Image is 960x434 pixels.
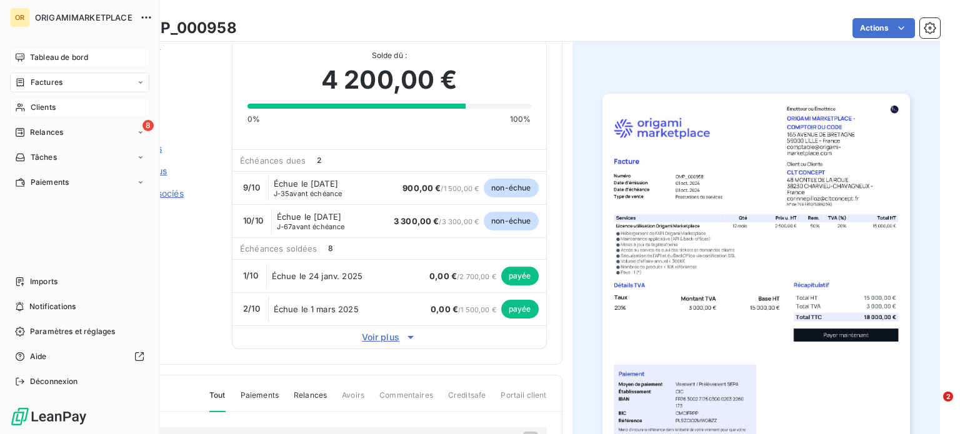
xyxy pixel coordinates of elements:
span: Échue le [DATE] [277,212,341,222]
span: ORIGAMIMARKETPLACE [35,12,132,22]
span: Relances [30,127,63,138]
span: payée [501,267,539,285]
span: 1 / 10 [243,270,258,280]
span: Notifications [29,301,76,312]
span: Voir plus [232,331,546,343]
span: J-35 [274,189,290,198]
span: 0,00 € [429,271,457,281]
span: 0% [247,114,260,125]
a: Factures [10,72,149,92]
span: Creditsafe [448,390,486,411]
span: 8 [325,243,336,254]
span: Relances [294,390,327,411]
a: Paramètres et réglages [10,322,149,342]
span: Paramètres et réglages [30,326,115,337]
a: Tâches [10,147,149,167]
a: Aide [10,347,149,367]
span: 10 / 10 [243,215,263,225]
span: non-échue [484,179,538,197]
span: Échue le 24 janv. 2025 [272,271,362,281]
span: Aide [30,351,47,362]
span: 2 [313,155,324,166]
span: 9 / 10 [243,182,260,192]
span: Échéances dues [240,155,306,165]
h3: OMP_000958 [134,17,237,39]
span: / 3 300,00 € [394,217,479,226]
span: / 1 500,00 € [402,184,479,193]
a: Tableau de bord [10,47,149,67]
iframe: Intercom live chat [917,392,947,422]
button: Actions [852,18,915,38]
span: Paiements [31,177,69,188]
span: Tout [209,390,226,412]
a: Paiements [10,172,149,192]
span: Commentaires [379,390,433,411]
a: Clients [10,97,149,117]
img: Logo LeanPay [10,407,87,427]
span: Tâches [31,152,57,163]
a: Imports [10,272,149,292]
span: 2 / 10 [243,303,260,313]
span: Clients [31,102,56,113]
span: Déconnexion [30,376,78,387]
span: non-échue [484,212,538,230]
span: 900,00 € [402,183,441,193]
span: 0,00 € [431,304,458,314]
span: Avoirs [342,390,364,411]
span: / 1 500,00 € [431,305,496,314]
span: avant échéance [274,190,342,197]
span: 8 [142,120,154,131]
span: J-67 [277,222,292,231]
span: Portail client [501,390,546,411]
span: 4 200,00 € [321,61,457,99]
span: Échue le 1 mars 2025 [274,304,359,314]
span: Paiements [241,390,279,411]
a: 8Relances [10,122,149,142]
span: Échéances soldées [240,244,317,254]
span: Factures [31,77,62,88]
span: / 2 700,00 € [429,272,496,281]
span: Imports [30,276,57,287]
span: Tableau de bord [30,52,88,63]
span: 3 300,00 € [394,216,439,226]
span: 2 [943,392,953,402]
span: payée [501,300,539,318]
span: avant échéance [277,223,345,230]
span: Solde dû : [247,50,531,61]
span: 100% [510,114,531,125]
span: Échue le [DATE] [274,179,338,189]
div: OR [10,7,30,27]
